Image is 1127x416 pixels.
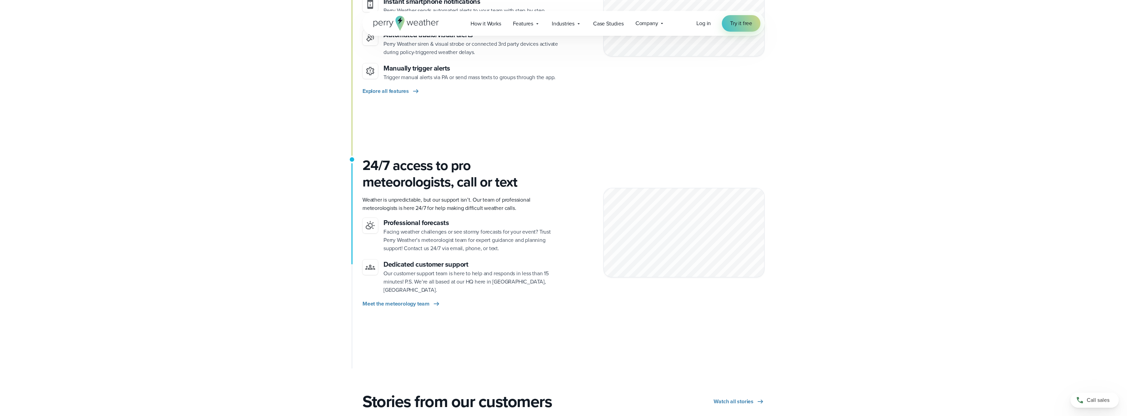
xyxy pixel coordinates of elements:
a: Log in [696,19,711,28]
span: Meet the meteorology team [362,300,430,308]
a: Try it free [722,15,760,32]
span: Case Studies [593,20,624,28]
span: Call sales [1087,396,1109,404]
a: Watch all stories [714,397,765,406]
span: Explore all features [362,87,409,95]
h4: Professional forecasts [383,218,558,228]
span: Industries [552,20,575,28]
span: How it Works [471,20,501,28]
span: Try it free [730,19,752,28]
p: Our customer support team is here to help and responds in less than 15 minutes! P.S. We’re all ba... [383,269,558,294]
p: Perry Weather siren & visual strobe or connected 3rd party devices activate during policy-trigger... [383,40,558,56]
a: Explore all features [362,87,420,95]
p: Perry Weather sends automated alerts to your team with step-by-step instructions when weather dis... [383,7,558,23]
p: Facing weather challenges or see stormy forecasts for your event? Trust Perry Weather’s meteorolo... [383,228,558,253]
a: How it Works [465,17,507,31]
a: Call sales [1071,393,1119,408]
span: Features [513,20,533,28]
span: Watch all stories [714,397,754,406]
p: Weather is unpredictable, but our support isn’t. Our team of professional meteorologists is here ... [362,196,558,212]
h2: Stories from our customers [362,392,559,411]
span: Log in [696,19,711,27]
span: Company [635,19,658,28]
a: Case Studies [587,17,630,31]
a: Meet the meteorology team [362,300,441,308]
h3: Manually trigger alerts [383,63,556,73]
span: Trigger manual alerts via PA or send mass texts to groups through the app. [383,73,556,81]
h3: 24/7 access to pro meteorologists, call or text [362,157,558,190]
h4: Dedicated customer support [383,259,558,269]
